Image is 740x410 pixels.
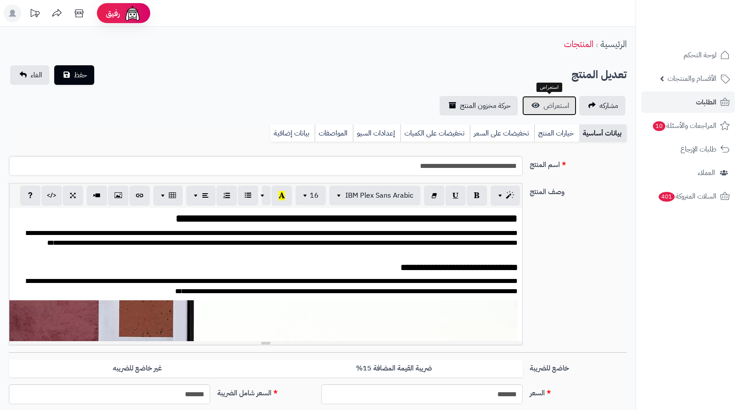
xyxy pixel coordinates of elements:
label: اسم المنتج [526,156,630,170]
span: لوحة التحكم [684,49,716,61]
span: المراجعات والأسئلة [652,119,716,132]
span: مشاركه [600,100,618,111]
a: العملاء [641,162,735,183]
span: طلبات الإرجاع [680,143,716,155]
a: استعراض [522,96,576,115]
button: IBM Plex Sans Arabic [329,186,420,205]
a: المنتجات [564,37,593,51]
span: 10 [653,121,665,131]
span: رفيق [106,8,120,19]
a: الغاء [10,65,49,85]
div: استعراض [536,83,562,92]
img: ai-face.png [124,4,141,22]
button: حفظ [54,65,94,85]
span: حركة مخزون المنتج [460,100,511,111]
a: السلات المتروكة401 [641,186,735,207]
label: غير خاضع للضريبه [9,359,266,378]
img: logo-2.png [680,7,732,25]
a: الطلبات [641,92,735,113]
span: الأقسام والمنتجات [668,72,716,85]
span: الغاء [31,70,42,80]
a: لوحة التحكم [641,44,735,66]
span: 401 [659,192,675,202]
a: خيارات المنتج [534,124,579,142]
a: المواصفات [315,124,353,142]
a: تحديثات المنصة [24,4,46,24]
label: وصف المنتج [526,183,630,197]
a: الرئيسية [600,37,627,51]
h2: تعديل المنتج [572,66,627,84]
a: بيانات إضافية [270,124,315,142]
a: بيانات أساسية [579,124,627,142]
label: السعر شامل الضريبة [214,384,318,398]
span: استعراض [544,100,569,111]
a: مشاركه [579,96,625,115]
label: السعر [526,384,630,398]
span: الطلبات [696,96,716,108]
span: IBM Plex Sans Arabic [345,190,413,201]
a: تخفيضات على الكميات [400,124,470,142]
a: طلبات الإرجاع [641,139,735,160]
a: حركة مخزون المنتج [440,96,518,115]
span: السلات المتروكة [658,190,716,203]
label: خاضع للضريبة [526,359,630,374]
span: حفظ [74,70,87,80]
a: تخفيضات على السعر [470,124,534,142]
button: 16 [296,186,326,205]
label: ضريبة القيمة المضافة 15% [266,359,523,378]
a: إعدادات السيو [353,124,400,142]
a: المراجعات والأسئلة10 [641,115,735,136]
span: العملاء [698,167,715,179]
span: 16 [310,190,319,201]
